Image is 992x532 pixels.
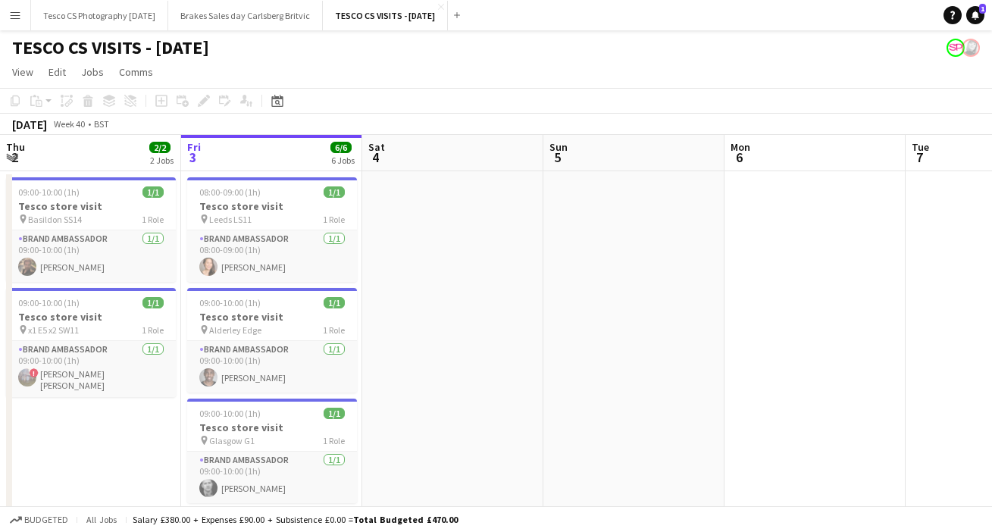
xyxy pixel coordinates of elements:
[28,214,82,225] span: Basildon SS14
[330,142,352,153] span: 6/6
[909,149,929,166] span: 7
[168,1,323,30] button: Brakes Sales day Carlsberg Britvic
[18,297,80,308] span: 09:00-10:00 (1h)
[142,214,164,225] span: 1 Role
[31,1,168,30] button: Tesco CS Photography [DATE]
[199,186,261,198] span: 08:00-09:00 (1h)
[366,149,385,166] span: 4
[187,230,357,282] app-card-role: Brand Ambassador1/108:00-09:00 (1h)[PERSON_NAME]
[947,39,965,57] app-user-avatar: Soozy Peters
[6,288,176,397] app-job-card: 09:00-10:00 (1h)1/1Tesco store visit x1 E5 x2 SW111 RoleBrand Ambassador1/109:00-10:00 (1h)![PERS...
[187,140,201,154] span: Fri
[353,514,458,525] span: Total Budgeted £470.00
[6,177,176,282] app-job-card: 09:00-10:00 (1h)1/1Tesco store visit Basildon SS141 RoleBrand Ambassador1/109:00-10:00 (1h)[PERSO...
[966,6,984,24] a: 1
[75,62,110,82] a: Jobs
[119,65,153,79] span: Comms
[6,310,176,324] h3: Tesco store visit
[199,408,261,419] span: 09:00-10:00 (1h)
[6,230,176,282] app-card-role: Brand Ambassador1/109:00-10:00 (1h)[PERSON_NAME]
[4,149,25,166] span: 2
[81,65,104,79] span: Jobs
[12,36,209,59] h1: TESCO CS VISITS - [DATE]
[979,4,986,14] span: 1
[49,65,66,79] span: Edit
[187,341,357,393] app-card-role: Brand Ambassador1/109:00-10:00 (1h)[PERSON_NAME]
[6,341,176,397] app-card-role: Brand Ambassador1/109:00-10:00 (1h)![PERSON_NAME] [PERSON_NAME]
[331,155,355,166] div: 6 Jobs
[8,512,70,528] button: Budgeted
[142,186,164,198] span: 1/1
[28,324,79,336] span: x1 E5 x2 SW11
[6,199,176,213] h3: Tesco store visit
[199,297,261,308] span: 09:00-10:00 (1h)
[912,140,929,154] span: Tue
[187,421,357,434] h3: Tesco store visit
[187,288,357,393] app-job-card: 09:00-10:00 (1h)1/1Tesco store visit Alderley Edge1 RoleBrand Ambassador1/109:00-10:00 (1h)[PERSO...
[731,140,750,154] span: Mon
[18,186,80,198] span: 09:00-10:00 (1h)
[728,149,750,166] span: 6
[187,399,357,503] app-job-card: 09:00-10:00 (1h)1/1Tesco store visit Glasgow G11 RoleBrand Ambassador1/109:00-10:00 (1h)[PERSON_N...
[323,1,448,30] button: TESCO CS VISITS - [DATE]
[187,199,357,213] h3: Tesco store visit
[50,118,88,130] span: Week 40
[547,149,568,166] span: 5
[185,149,201,166] span: 3
[962,39,980,57] app-user-avatar: Janeann Ferguson
[323,214,345,225] span: 1 Role
[187,310,357,324] h3: Tesco store visit
[42,62,72,82] a: Edit
[187,177,357,282] app-job-card: 08:00-09:00 (1h)1/1Tesco store visit Leeds LS111 RoleBrand Ambassador1/108:00-09:00 (1h)[PERSON_N...
[94,118,109,130] div: BST
[187,452,357,503] app-card-role: Brand Ambassador1/109:00-10:00 (1h)[PERSON_NAME]
[30,368,39,377] span: !
[549,140,568,154] span: Sun
[24,515,68,525] span: Budgeted
[133,514,458,525] div: Salary £380.00 + Expenses £90.00 + Subsistence £0.00 =
[83,514,120,525] span: All jobs
[142,324,164,336] span: 1 Role
[6,62,39,82] a: View
[324,408,345,419] span: 1/1
[12,117,47,132] div: [DATE]
[149,142,171,153] span: 2/2
[113,62,159,82] a: Comms
[324,297,345,308] span: 1/1
[209,324,261,336] span: Alderley Edge
[324,186,345,198] span: 1/1
[323,324,345,336] span: 1 Role
[142,297,164,308] span: 1/1
[368,140,385,154] span: Sat
[323,435,345,446] span: 1 Role
[6,140,25,154] span: Thu
[150,155,174,166] div: 2 Jobs
[12,65,33,79] span: View
[209,214,252,225] span: Leeds LS11
[209,435,255,446] span: Glasgow G1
